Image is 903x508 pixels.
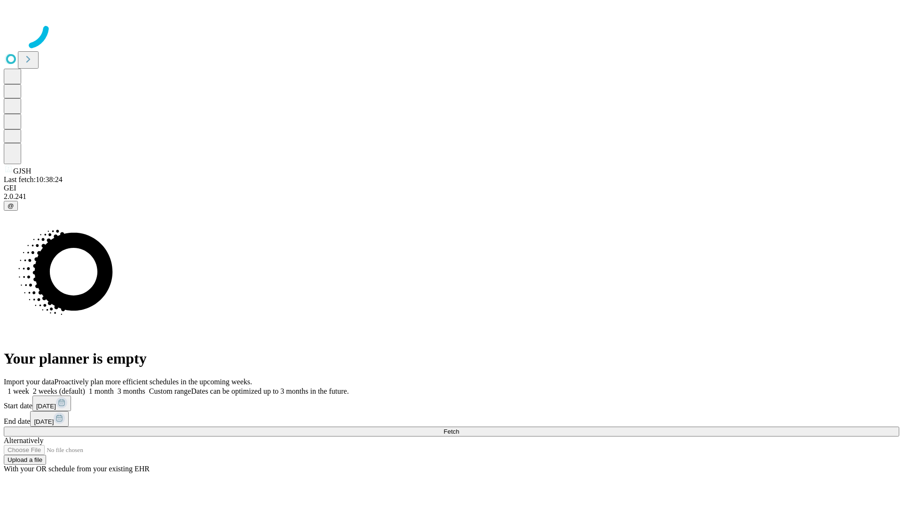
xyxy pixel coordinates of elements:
[32,396,71,411] button: [DATE]
[4,350,899,367] h1: Your planner is empty
[4,437,43,444] span: Alternatively
[4,201,18,211] button: @
[13,167,31,175] span: GJSH
[118,387,145,395] span: 3 months
[8,387,29,395] span: 1 week
[89,387,114,395] span: 1 month
[36,403,56,410] span: [DATE]
[4,378,55,386] span: Import your data
[4,184,899,192] div: GEI
[4,411,899,427] div: End date
[4,427,899,437] button: Fetch
[8,202,14,209] span: @
[149,387,191,395] span: Custom range
[30,411,69,427] button: [DATE]
[33,387,85,395] span: 2 weeks (default)
[444,428,459,435] span: Fetch
[191,387,349,395] span: Dates can be optimized up to 3 months in the future.
[4,465,150,473] span: With your OR schedule from your existing EHR
[4,455,46,465] button: Upload a file
[4,192,899,201] div: 2.0.241
[4,175,63,183] span: Last fetch: 10:38:24
[34,418,54,425] span: [DATE]
[4,396,899,411] div: Start date
[55,378,252,386] span: Proactively plan more efficient schedules in the upcoming weeks.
